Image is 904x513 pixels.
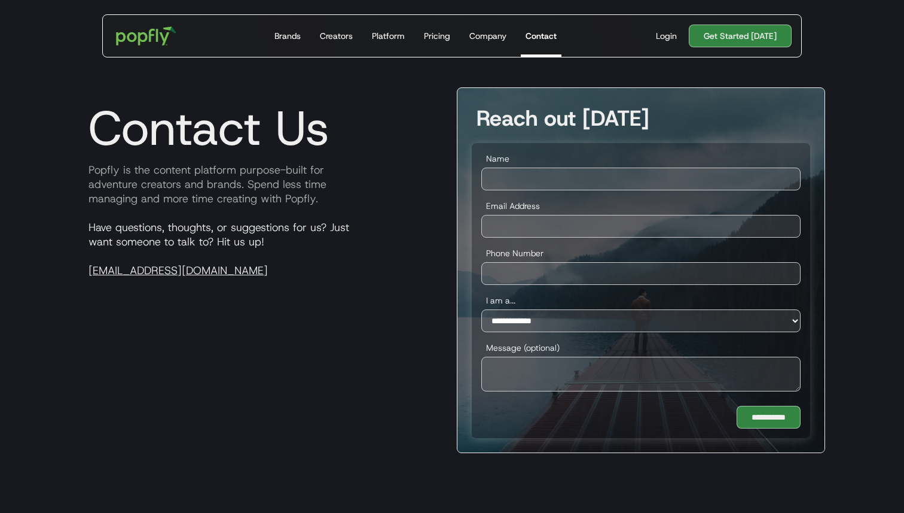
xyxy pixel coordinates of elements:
[481,200,801,212] label: Email Address
[270,15,306,57] a: Brands
[477,104,649,132] strong: Reach out [DATE]
[320,30,353,42] div: Creators
[526,30,557,42] div: Contact
[481,342,801,354] label: Message (optional)
[79,99,329,157] h1: Contact Us
[79,220,447,278] p: Have questions, thoughts, or suggestions for us? Just want someone to talk to? Hit us up!
[521,15,561,57] a: Contact
[481,247,801,259] label: Phone Number
[367,15,410,57] a: Platform
[656,30,677,42] div: Login
[481,153,801,165] label: Name
[88,263,268,278] a: [EMAIL_ADDRESS][DOMAIN_NAME]
[481,295,801,306] label: I am a...
[651,30,682,42] a: Login
[79,163,447,206] p: Popfly is the content platform purpose-built for adventure creators and brands. Spend less time m...
[274,30,301,42] div: Brands
[424,30,450,42] div: Pricing
[108,18,185,54] a: home
[315,15,358,57] a: Creators
[472,143,810,438] form: Demo Conversion Touchpoint
[689,25,792,47] a: Get Started [DATE]
[419,15,455,57] a: Pricing
[465,15,511,57] a: Company
[372,30,405,42] div: Platform
[469,30,506,42] div: Company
